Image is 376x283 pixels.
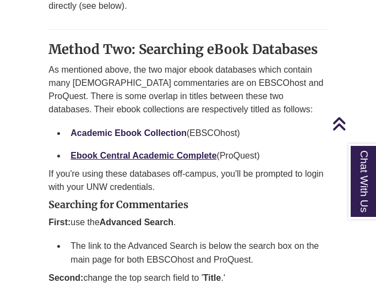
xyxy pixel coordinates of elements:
strong: Method Two: Searching eBook Databases [48,41,318,58]
li: (EBSCOhost) [66,122,327,145]
a: Academic Ebook Collection [70,128,187,138]
p: use the . [48,216,327,229]
a: Ebook Central Academic Complete [70,151,216,160]
li: (ProQuest) [66,144,327,167]
a: Back to Top [332,116,373,131]
strong: First: [48,217,70,227]
strong: Title [203,273,221,282]
p: As mentioned above, the two major ebook databases which contain many [DEMOGRAPHIC_DATA] commentar... [48,63,327,116]
p: If you're using these databases off-campus, you'll be prompted to login with your UNW credentials. [48,167,327,194]
li: The link to the Advanced Search is below the search box on the main page for both EBSCOhost and P... [66,235,327,271]
strong: Second: [48,273,83,282]
strong: Advanced Search [100,217,173,227]
strong: Searching for Commentaries [48,198,188,211]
